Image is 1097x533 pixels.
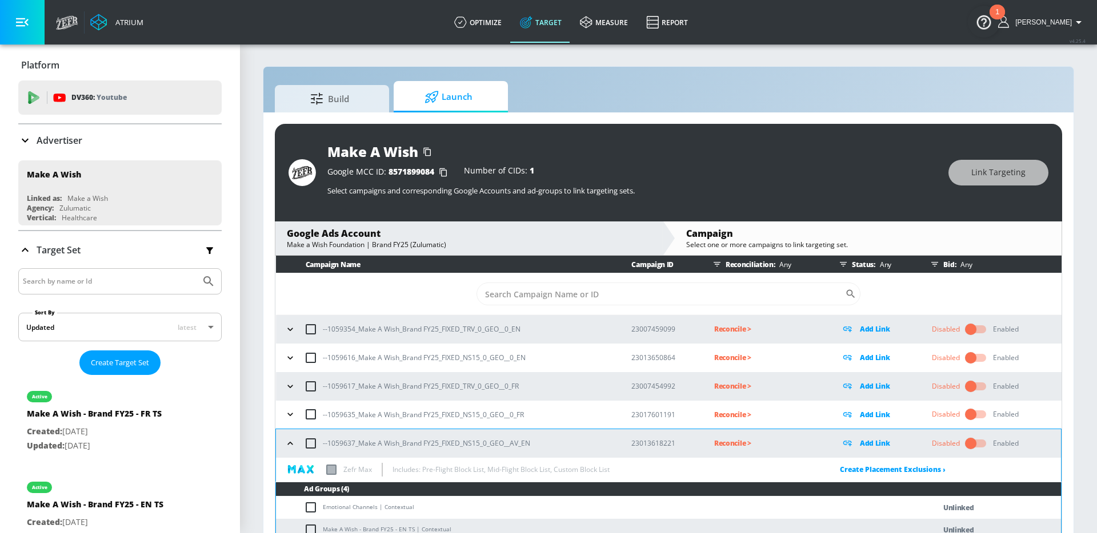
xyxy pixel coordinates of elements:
span: Launch [405,83,492,111]
div: active [32,484,47,490]
a: Create Placement Exclusions › [840,465,946,474]
span: Updated: [27,440,65,451]
p: Includes: Pre-Flight Block List, Mid-Flight Block List, Custom Block List [393,463,610,475]
div: Make A WishLinked as:Make a WishAgency:ZulumaticVertical:Healthcare [18,160,222,225]
div: Google Ads AccountMake a Wish Foundation | Brand FY25 (Zulumatic) [275,221,662,255]
span: Build [286,85,373,112]
div: Platform [18,49,222,81]
p: [DATE] [27,515,163,530]
div: Disabled [932,324,960,334]
div: Search CID Name or Number [477,282,860,305]
th: Campaign Name [276,256,614,273]
div: Number of CIDs: [464,167,534,178]
div: Make a Wish Foundation | Brand FY25 (Zulumatic) [287,240,651,249]
span: 8571899084 [389,166,434,177]
a: Target [511,2,571,43]
p: Reconcile > [714,322,822,336]
div: Google MCC ID: [327,167,453,178]
span: 1 [530,165,534,176]
div: Advertiser [18,124,222,156]
div: Add Link [840,322,914,336]
div: Disabled [932,381,960,391]
span: Create Target Set [91,356,149,369]
div: Reconciliation: [708,256,822,273]
button: [PERSON_NAME] [998,15,1086,29]
p: Add Link [860,408,890,421]
a: optimize [445,2,511,43]
p: [DATE] [27,439,162,453]
div: active [32,394,47,399]
p: --1059616_Make A Wish_Brand FY25_FIXED_NS15_0_GEO__0_EN [323,352,526,364]
span: v 4.25.4 [1070,38,1086,44]
div: Campaign [686,227,1050,240]
p: 23017601191 [631,409,696,421]
div: Agency: [27,203,54,213]
div: Vertical: [27,213,56,223]
p: Platform [21,59,59,71]
p: DV360: [71,91,127,104]
span: login as: anthony.rios@zefr.com [1011,18,1072,26]
div: Bid: [926,256,1055,273]
p: Reconcile > [714,379,822,393]
p: Unlinked [943,501,974,514]
button: Create Target Set [79,350,161,375]
p: Select campaigns and corresponding Google Accounts and ad-groups to link targeting sets. [327,185,937,196]
div: Add Link [840,379,914,393]
div: Atrium [111,17,143,27]
p: Add Link [860,437,890,450]
div: Target Set [18,231,222,269]
div: Enabled [993,381,1019,391]
a: Atrium [90,14,143,31]
div: Linked as: [27,193,62,203]
p: --1059354_Make A Wish_Brand FY25_FIXED_TRV_0_GEO__0_EN [323,323,521,335]
a: measure [571,2,637,43]
p: --1059637_Make A Wish_Brand FY25_FIXED_NS15_0_GEO__AV_EN [323,437,530,449]
div: 1 [995,12,999,27]
p: Any [956,259,972,270]
div: Enabled [993,409,1019,419]
p: Add Link [860,379,890,393]
label: Sort By [33,309,57,316]
div: Add Link [840,351,914,364]
div: Status: [835,256,914,273]
div: Enabled [993,353,1019,363]
span: Created: [27,426,62,437]
input: Search Campaign Name or ID [477,282,845,305]
p: Any [775,259,791,270]
span: Created: [27,516,62,527]
p: Youtube [97,91,127,103]
p: --1059617_Make A Wish_Brand FY25_FIXED_TRV_0_GEO__0_FR [323,380,519,392]
div: activeMake A Wish - Brand FY25 - FR TSCreated:[DATE]Updated:[DATE] [18,379,222,461]
a: Report [637,2,697,43]
div: Make A Wish - Brand FY25 - FR TS [27,408,162,425]
div: Add Link [840,437,914,450]
p: Reconcile > [714,408,822,421]
div: Zulumatic [59,203,91,213]
p: 23013618221 [631,437,696,449]
p: [DATE] [27,425,162,439]
div: Reconcile > [714,351,822,364]
p: Advertiser [37,134,82,147]
p: Any [875,259,891,270]
th: Campaign ID [613,256,696,273]
p: 23007454992 [631,380,696,392]
p: 23013650864 [631,352,696,364]
div: Enabled [993,438,1019,449]
div: Enabled [993,324,1019,334]
p: Zefr Max [343,463,372,475]
td: Emotional Channels | Contextual [276,496,912,519]
div: DV360: Youtube [18,80,222,115]
div: Healthcare [62,213,97,223]
div: Disabled [932,438,960,449]
div: Disabled [932,353,960,363]
div: Make a Wish [67,193,108,203]
span: latest [178,322,197,332]
div: Make A Wish [327,142,418,161]
div: Make A Wish [27,169,81,180]
p: Reconcile > [714,437,822,450]
th: Ad Groups (4) [276,482,1061,496]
